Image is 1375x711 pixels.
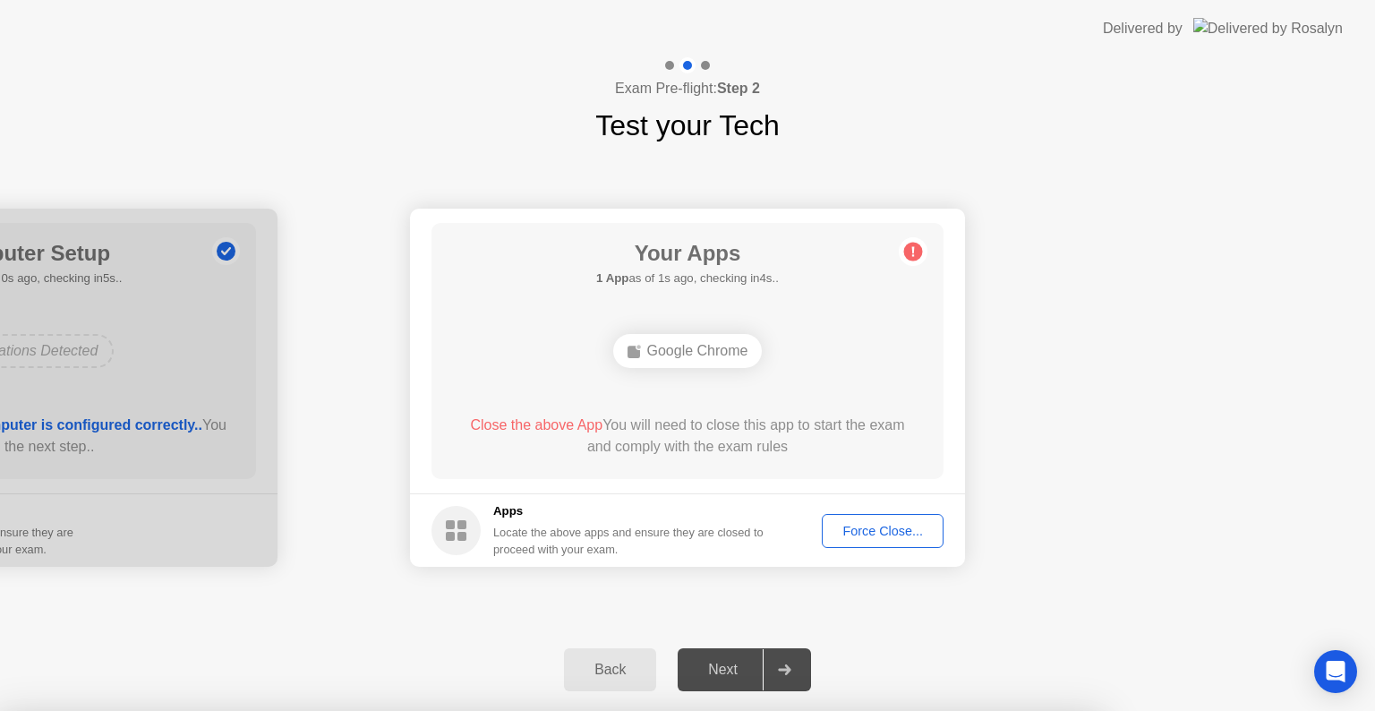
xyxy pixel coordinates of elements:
[493,502,764,520] h5: Apps
[613,334,763,368] div: Google Chrome
[569,662,651,678] div: Back
[457,415,918,458] div: You will need to close this app to start the exam and comply with the exam rules
[596,237,779,270] h1: Your Apps
[828,524,937,538] div: Force Close...
[683,662,763,678] div: Next
[615,78,760,99] h4: Exam Pre-flight:
[470,417,602,433] span: Close the above App
[1314,650,1357,693] div: Open Intercom Messenger
[596,271,628,285] b: 1 App
[493,524,764,558] div: Locate the above apps and ensure they are closed to proceed with your exam.
[1193,18,1343,39] img: Delivered by Rosalyn
[596,270,779,287] h5: as of 1s ago, checking in4s..
[595,104,780,147] h1: Test your Tech
[1103,18,1183,39] div: Delivered by
[717,81,760,96] b: Step 2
